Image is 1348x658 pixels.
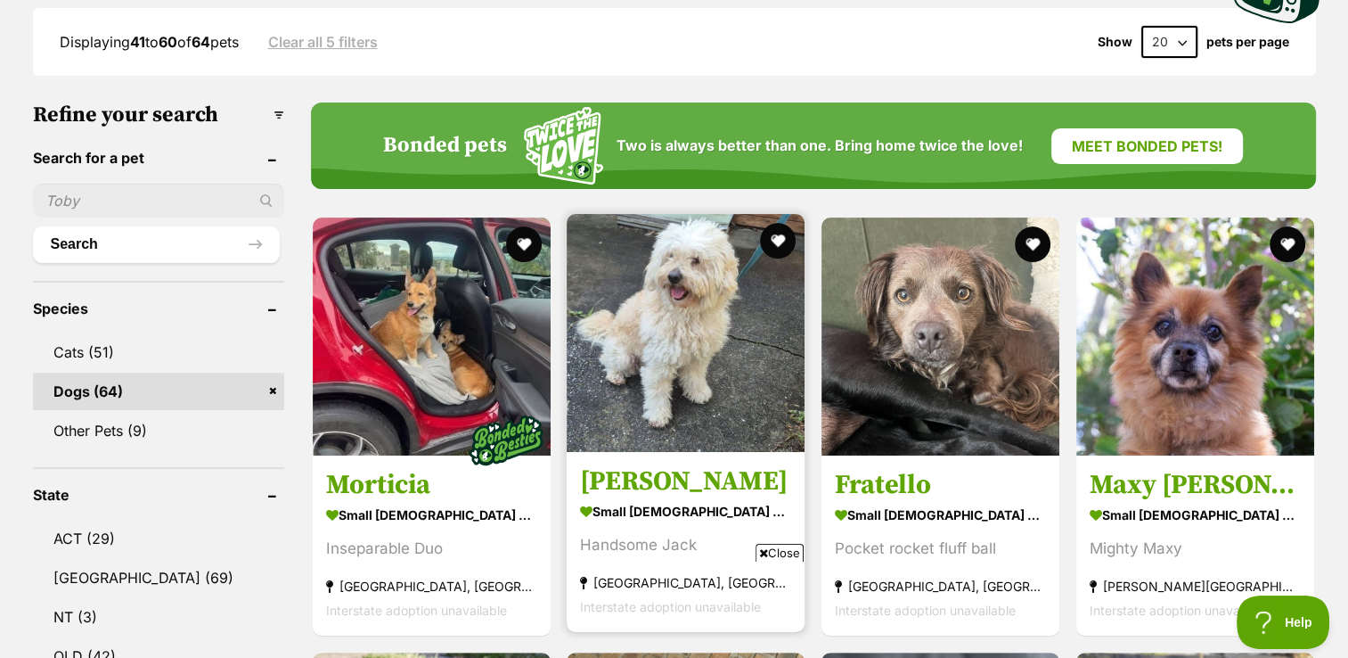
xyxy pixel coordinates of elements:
span: Interstate adoption unavailable [1090,603,1270,618]
span: Interstate adoption unavailable [326,603,507,618]
a: [PERSON_NAME] small [DEMOGRAPHIC_DATA] Dog Handsome Jack [GEOGRAPHIC_DATA], [GEOGRAPHIC_DATA] Int... [567,451,805,632]
img: bonded besties [461,396,550,485]
strong: 41 [130,33,145,51]
a: Meet bonded pets! [1051,128,1243,164]
input: Toby [33,184,284,218]
img: Jack Uffelman - Poodle (Toy) x Bichon Frise Dog [567,214,805,452]
header: Species [33,300,284,317]
label: pets per page [1206,35,1289,49]
strong: small [DEMOGRAPHIC_DATA] Dog [326,502,537,528]
h3: Morticia [326,468,537,502]
span: Close [756,544,804,562]
h3: [PERSON_NAME] [580,465,791,498]
a: Fratello small [DEMOGRAPHIC_DATA] Dog Pocket rocket fluff ball [GEOGRAPHIC_DATA], [GEOGRAPHIC_DAT... [821,455,1059,636]
img: Fratello - Dachshund x Border Collie Dog [821,218,1059,456]
a: Maxy [PERSON_NAME] small [DEMOGRAPHIC_DATA] Dog Mighty Maxy [PERSON_NAME][GEOGRAPHIC_DATA] Inters... [1076,455,1314,636]
div: Handsome Jack [580,533,791,557]
a: NT (3) [33,598,284,636]
strong: 64 [192,33,210,51]
iframe: Help Scout Beacon - Open [1237,596,1330,649]
strong: 60 [159,33,177,51]
h3: Fratello [835,468,1046,502]
button: Search [33,226,280,262]
header: Search for a pet [33,150,284,166]
div: Inseparable Duo [326,537,537,561]
img: Squiggle [524,107,603,185]
h3: Refine your search [33,103,284,127]
div: Mighty Maxy [1090,537,1301,561]
a: Clear all 5 filters [268,34,378,50]
button: favourite [760,223,796,259]
strong: small [DEMOGRAPHIC_DATA] Dog [580,498,791,524]
span: Show [1098,35,1132,49]
a: ACT (29) [33,520,284,557]
a: Cats (51) [33,333,284,371]
button: favourite [505,226,541,262]
strong: [PERSON_NAME][GEOGRAPHIC_DATA] [1090,574,1301,598]
a: Morticia small [DEMOGRAPHIC_DATA] Dog Inseparable Duo [GEOGRAPHIC_DATA], [GEOGRAPHIC_DATA] Inters... [313,455,551,636]
iframe: Advertisement [350,569,999,649]
a: [GEOGRAPHIC_DATA] (69) [33,559,284,596]
span: Two is always better than one. Bring home twice the love! [617,137,1023,154]
strong: small [DEMOGRAPHIC_DATA] Dog [1090,502,1301,528]
button: favourite [1270,226,1305,262]
button: favourite [1015,226,1050,262]
strong: [GEOGRAPHIC_DATA], [GEOGRAPHIC_DATA] [326,574,537,598]
header: State [33,487,284,503]
h3: Maxy [PERSON_NAME] [1090,468,1301,502]
h4: Bonded pets [383,134,507,159]
div: Pocket rocket fluff ball [835,537,1046,561]
span: Displaying to of pets [60,33,239,51]
strong: small [DEMOGRAPHIC_DATA] Dog [835,502,1046,528]
img: Maxy O’Cleary - Pomeranian Dog [1076,218,1314,456]
img: Morticia - Welsh Corgi (Cardigan) x Australian Kelpie Dog [313,218,551,456]
a: Dogs (64) [33,373,284,410]
a: Other Pets (9) [33,412,284,449]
